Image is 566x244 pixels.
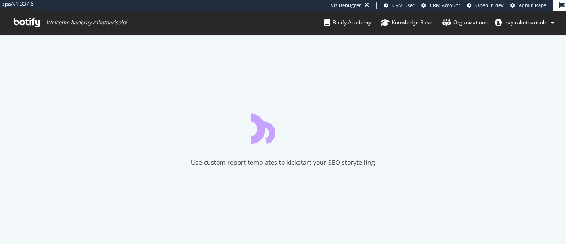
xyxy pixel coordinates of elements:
[488,15,562,30] button: ray.rakotoarisolo
[251,112,315,144] div: animation
[191,158,375,167] div: Use custom report templates to kickstart your SEO storytelling
[392,2,415,8] span: CRM User
[442,18,488,27] div: Organizations
[331,2,363,9] div: Viz Debugger:
[381,11,432,35] a: Knowledge Base
[475,2,504,8] span: Open in dev
[381,18,432,27] div: Knowledge Base
[384,2,415,9] a: CRM User
[510,2,546,9] a: Admin Page
[46,19,127,26] span: Welcome back, ray.rakotoarisolo !
[430,2,460,8] span: CRM Account
[505,19,547,26] span: ray.rakotoarisolo
[324,18,371,27] div: Botify Academy
[324,11,371,35] a: Botify Academy
[421,2,460,9] a: CRM Account
[519,2,546,8] span: Admin Page
[442,11,488,35] a: Organizations
[467,2,504,9] a: Open in dev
